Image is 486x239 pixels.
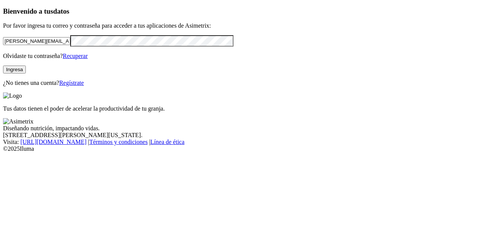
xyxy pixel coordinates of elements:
[3,92,22,99] img: Logo
[3,132,483,139] div: [STREET_ADDRESS][PERSON_NAME][US_STATE].
[3,139,483,145] div: Visita : | |
[3,37,70,45] input: Tu correo
[3,125,483,132] div: Diseñando nutrición, impactando vidas.
[3,7,483,16] h3: Bienvenido a tus
[150,139,185,145] a: Línea de ética
[3,105,483,112] p: Tus datos tienen el poder de acelerar la productividad de tu granja.
[3,53,483,59] p: Olvidaste tu contraseña?
[59,80,84,86] a: Regístrate
[3,66,26,73] button: Ingresa
[3,145,483,152] div: © 2025 Iluma
[89,139,148,145] a: Términos y condiciones
[21,139,87,145] a: [URL][DOMAIN_NAME]
[3,22,483,29] p: Por favor ingresa tu correo y contraseña para acceder a tus aplicaciones de Asimetrix:
[53,7,69,15] span: datos
[3,80,483,86] p: ¿No tienes una cuenta?
[63,53,88,59] a: Recuperar
[3,118,33,125] img: Asimetrix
